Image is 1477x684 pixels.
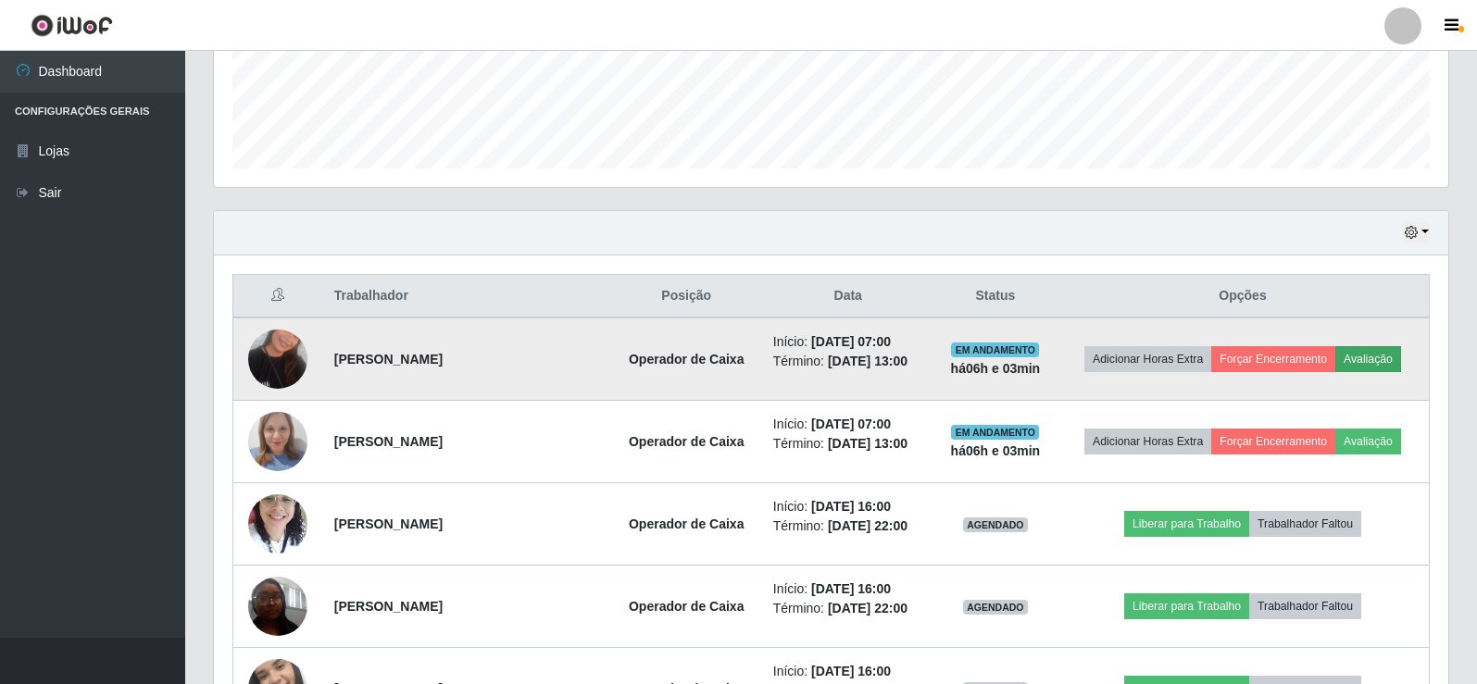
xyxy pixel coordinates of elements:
[951,361,1041,376] strong: há 06 h e 03 min
[1084,429,1211,454] button: Adicionar Horas Extra
[1211,429,1335,454] button: Forçar Encerramento
[773,599,923,618] li: Término:
[1124,511,1249,537] button: Liberar para Trabalho
[773,332,923,352] li: Início:
[248,403,307,481] img: 1737673472908.jpeg
[811,417,891,431] time: [DATE] 07:00
[811,499,891,514] time: [DATE] 16:00
[334,516,443,531] strong: [PERSON_NAME]
[963,517,1028,532] span: AGENDADO
[1211,346,1335,372] button: Forçar Encerramento
[323,275,611,318] th: Trabalhador
[773,415,923,434] li: Início:
[1249,511,1361,537] button: Trabalhador Faltou
[934,275,1057,318] th: Status
[951,425,1039,440] span: EM ANDAMENTO
[773,352,923,371] li: Término:
[773,434,923,454] li: Término:
[951,342,1039,357] span: EM ANDAMENTO
[951,443,1041,458] strong: há 06 h e 03 min
[828,436,907,451] time: [DATE] 13:00
[1249,593,1361,619] button: Trabalhador Faltou
[248,566,307,645] img: 1702981001792.jpeg
[611,275,762,318] th: Posição
[334,352,443,367] strong: [PERSON_NAME]
[828,354,907,368] time: [DATE] 13:00
[629,599,745,614] strong: Operador de Caixa
[773,497,923,516] li: Início:
[811,334,891,349] time: [DATE] 07:00
[1084,346,1211,372] button: Adicionar Horas Extra
[828,518,907,533] time: [DATE] 22:00
[773,662,923,681] li: Início:
[248,484,307,563] img: 1739952008601.jpeg
[31,14,113,37] img: CoreUI Logo
[762,275,934,318] th: Data
[811,664,891,678] time: [DATE] 16:00
[773,579,923,599] li: Início:
[811,581,891,596] time: [DATE] 16:00
[1335,346,1401,372] button: Avaliação
[828,601,907,616] time: [DATE] 22:00
[629,352,745,367] strong: Operador de Caixa
[629,434,745,449] strong: Operador de Caixa
[963,600,1028,615] span: AGENDADO
[1124,593,1249,619] button: Liberar para Trabalho
[1335,429,1401,454] button: Avaliação
[248,306,307,412] img: 1730602646133.jpeg
[334,599,443,614] strong: [PERSON_NAME]
[629,516,745,531] strong: Operador de Caixa
[773,516,923,536] li: Término:
[1057,275,1429,318] th: Opções
[334,434,443,449] strong: [PERSON_NAME]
